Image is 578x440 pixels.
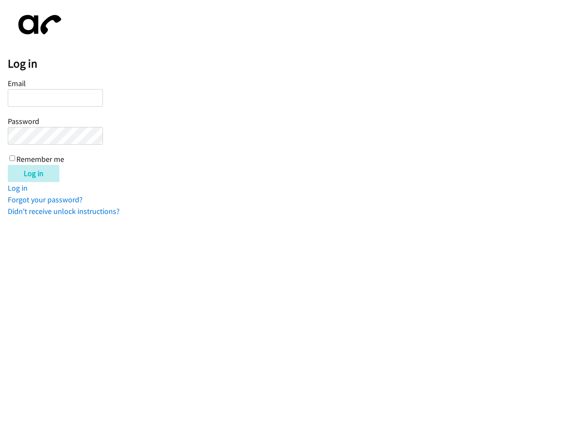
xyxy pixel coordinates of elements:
[8,8,68,42] img: aphone-8a226864a2ddd6a5e75d1ebefc011f4aa8f32683c2d82f3fb0802fe031f96514.svg
[8,206,120,216] a: Didn't receive unlock instructions?
[8,78,26,88] label: Email
[16,154,64,164] label: Remember me
[8,165,59,182] input: Log in
[8,183,28,193] a: Log in
[8,56,578,71] h2: Log in
[8,195,83,205] a: Forgot your password?
[8,116,39,126] label: Password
